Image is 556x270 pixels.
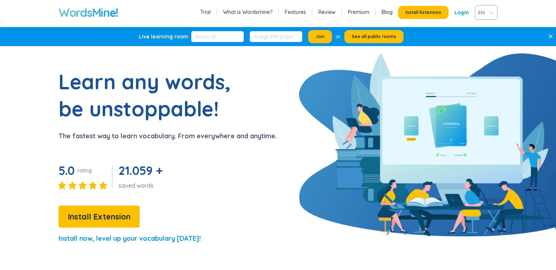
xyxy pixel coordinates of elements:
[58,206,140,228] button: Install Extension
[118,181,165,190] div: saved words
[348,8,369,16] a: Premium
[191,31,244,42] input: Room ID
[139,33,188,40] div: Live learning room
[58,68,241,122] h1: Learn any words, be unstoppable!
[318,8,336,16] a: Review
[250,31,302,42] input: 6-digit PIN (Optional)
[344,30,404,43] button: See all public rooms
[336,33,341,41] div: or
[77,167,92,174] div: rating
[58,131,277,141] p: The fastest way to learn vocabulary. From everywhere and anytime.
[58,5,118,20] a: WordsMine!
[58,233,201,244] p: Install now, level up your vocabulary [DATE]!
[478,7,491,18] span: VIE
[398,6,449,19] button: Install Extension
[382,8,393,16] a: Blog
[405,10,441,15] span: Install Extension
[454,6,469,19] a: Login
[308,30,332,43] button: Join
[118,163,162,178] span: 21.059 +
[352,34,396,40] span: See all public rooms
[58,214,140,221] a: Install Extension
[285,8,306,16] a: Features
[200,8,211,16] a: Trial
[58,163,75,178] span: 5.0
[315,34,325,40] span: Join
[68,210,131,223] span: Install Extension
[223,8,272,16] a: What is Wordsmine?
